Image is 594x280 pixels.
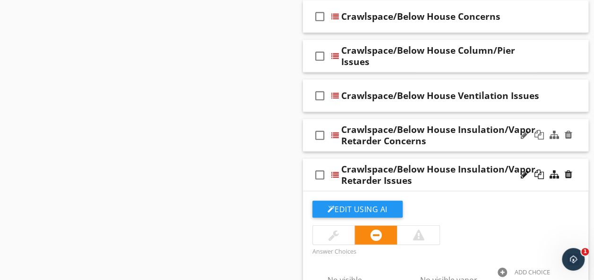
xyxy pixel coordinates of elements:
[515,268,550,276] div: ADD CHOICE
[312,247,356,255] label: Answer Choices
[312,124,327,147] i: check_box_outline_blank
[341,11,500,22] div: Crawlspace/Below House Concerns
[562,248,585,271] iframe: Intercom live chat
[341,164,541,186] div: Crawlspace/Below House Insulation/Vapor Retarder Issues
[581,248,589,255] span: 1
[341,124,541,147] div: Crawlspace/Below House Insulation/Vapor Retarder Concerns
[312,5,327,28] i: check_box_outline_blank
[341,45,541,67] div: Crawlspace/Below House Column/Pier Issues
[312,164,327,186] i: check_box_outline_blank
[341,90,539,101] div: Crawlspace/Below House Ventilation Issues
[312,45,327,67] i: check_box_outline_blank
[312,84,327,107] i: check_box_outline_blank
[312,201,403,218] button: Edit Using AI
